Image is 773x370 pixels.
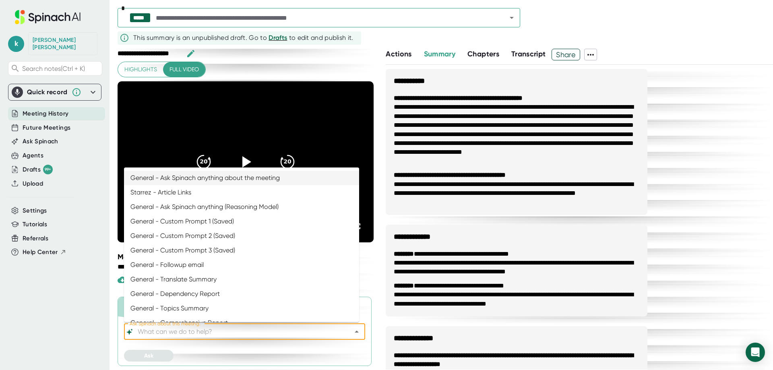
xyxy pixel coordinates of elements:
[386,49,411,60] button: Actions
[124,229,359,243] li: General - Custom Prompt 2 (Saved)
[386,50,411,58] span: Actions
[511,49,546,60] button: Transcript
[23,165,53,174] div: Drafts
[351,326,362,337] button: Close
[118,252,376,261] div: Meeting Attendees
[12,84,98,100] div: Quick record
[23,220,47,229] button: Tutorials
[23,234,48,243] button: Referrals
[124,171,359,185] li: General - Ask Spinach anything about the meeting
[269,34,287,41] span: Drafts
[136,326,339,337] input: What can we do to help?
[124,272,359,287] li: General - Translate Summary
[144,352,153,359] span: Ask
[124,350,174,362] button: Ask
[33,37,93,51] div: Katie Breedlove
[23,137,58,146] button: Ask Spinach
[269,33,287,43] button: Drafts
[23,179,43,188] button: Upload
[23,109,68,118] button: Meeting History
[23,151,43,160] button: Agents
[118,275,180,285] div: Download Video
[23,206,47,215] button: Settings
[23,123,70,132] button: Future Meetings
[124,243,359,258] li: General - Custom Prompt 3 (Saved)
[746,343,765,362] div: Open Intercom Messenger
[23,248,58,257] span: Help Center
[552,48,580,62] span: Share
[23,248,66,257] button: Help Center
[22,65,85,72] span: Search notes (Ctrl + K)
[27,88,68,96] div: Quick record
[506,12,517,23] button: Open
[124,301,359,316] li: General - Topics Summary
[124,287,359,301] li: General - Dependency Report
[23,165,53,174] button: Drafts 99+
[124,214,359,229] li: General - Custom Prompt 1 (Saved)
[163,62,205,77] button: Full video
[124,64,157,74] span: Highlights
[552,49,580,60] button: Share
[8,36,24,52] span: k
[467,50,499,58] span: Chapters
[124,200,359,214] li: General - Ask Spinach anything (Reasoning Model)
[424,50,455,58] span: Summary
[124,185,359,200] li: Starrez - Article Links
[133,33,353,43] div: This summary is an unpublished draft. Go to to edit and publish it.
[169,64,199,74] span: Full video
[511,50,546,58] span: Transcript
[43,165,53,174] div: 99+
[467,49,499,60] button: Chapters
[124,258,359,272] li: General - Followup email
[424,49,455,60] button: Summary
[124,316,359,330] li: General - Comprehensive Report
[118,62,163,77] button: Highlights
